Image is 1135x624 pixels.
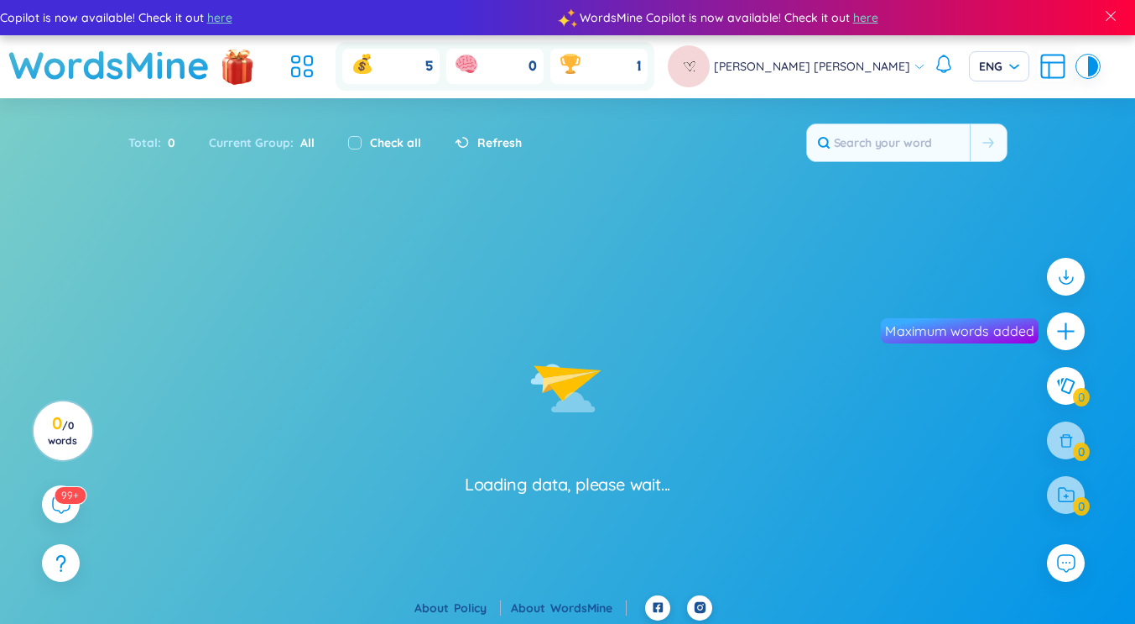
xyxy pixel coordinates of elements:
[465,473,670,496] div: Loading data, please wait...
[1055,321,1076,342] span: plus
[714,57,910,76] span: [PERSON_NAME] [PERSON_NAME]
[425,57,433,76] span: 5
[192,125,331,160] div: Current Group :
[511,599,627,617] div: About
[8,35,210,95] a: WordsMine
[807,124,970,161] input: Search your word
[477,134,522,152] span: Refresh
[161,134,175,152] span: 0
[370,134,421,152] label: Check all
[128,125,192,160] div: Total :
[206,8,232,27] span: here
[414,599,501,617] div: About
[637,57,641,76] span: 1
[294,135,315,150] span: All
[550,600,627,616] a: WordsMine
[979,58,1019,75] span: ENG
[55,487,86,504] sup: 578
[44,417,81,447] h3: 0
[48,419,77,447] span: / 0 words
[528,57,537,76] span: 0
[454,600,501,616] a: Policy
[668,45,710,87] img: avatar
[221,40,254,91] img: flashSalesIcon.a7f4f837.png
[668,45,714,87] a: avatar
[852,8,877,27] span: here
